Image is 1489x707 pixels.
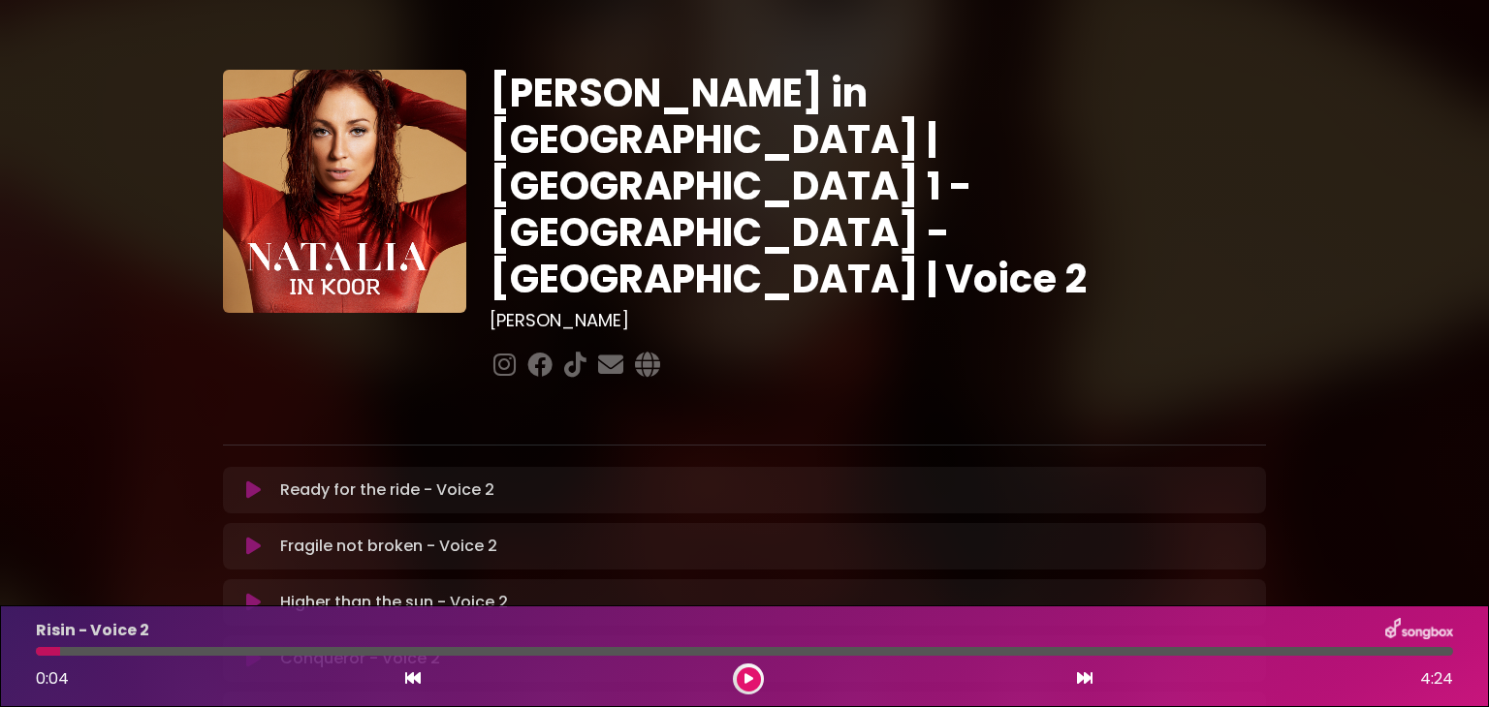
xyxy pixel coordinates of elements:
[1420,667,1453,691] span: 4:24
[223,70,466,313] img: YTVS25JmS9CLUqXqkEhs
[280,535,497,558] p: Fragile not broken - Voice 2
[280,591,508,614] p: Higher than the sun - Voice 2
[490,310,1266,331] h3: [PERSON_NAME]
[36,667,69,690] span: 0:04
[36,619,149,642] p: Risin - Voice 2
[280,478,494,502] p: Ready for the ride - Voice 2
[490,70,1266,302] h1: [PERSON_NAME] in [GEOGRAPHIC_DATA] | [GEOGRAPHIC_DATA] 1 - [GEOGRAPHIC_DATA] - [GEOGRAPHIC_DATA] ...
[1385,618,1453,643] img: songbox-logo-white.png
